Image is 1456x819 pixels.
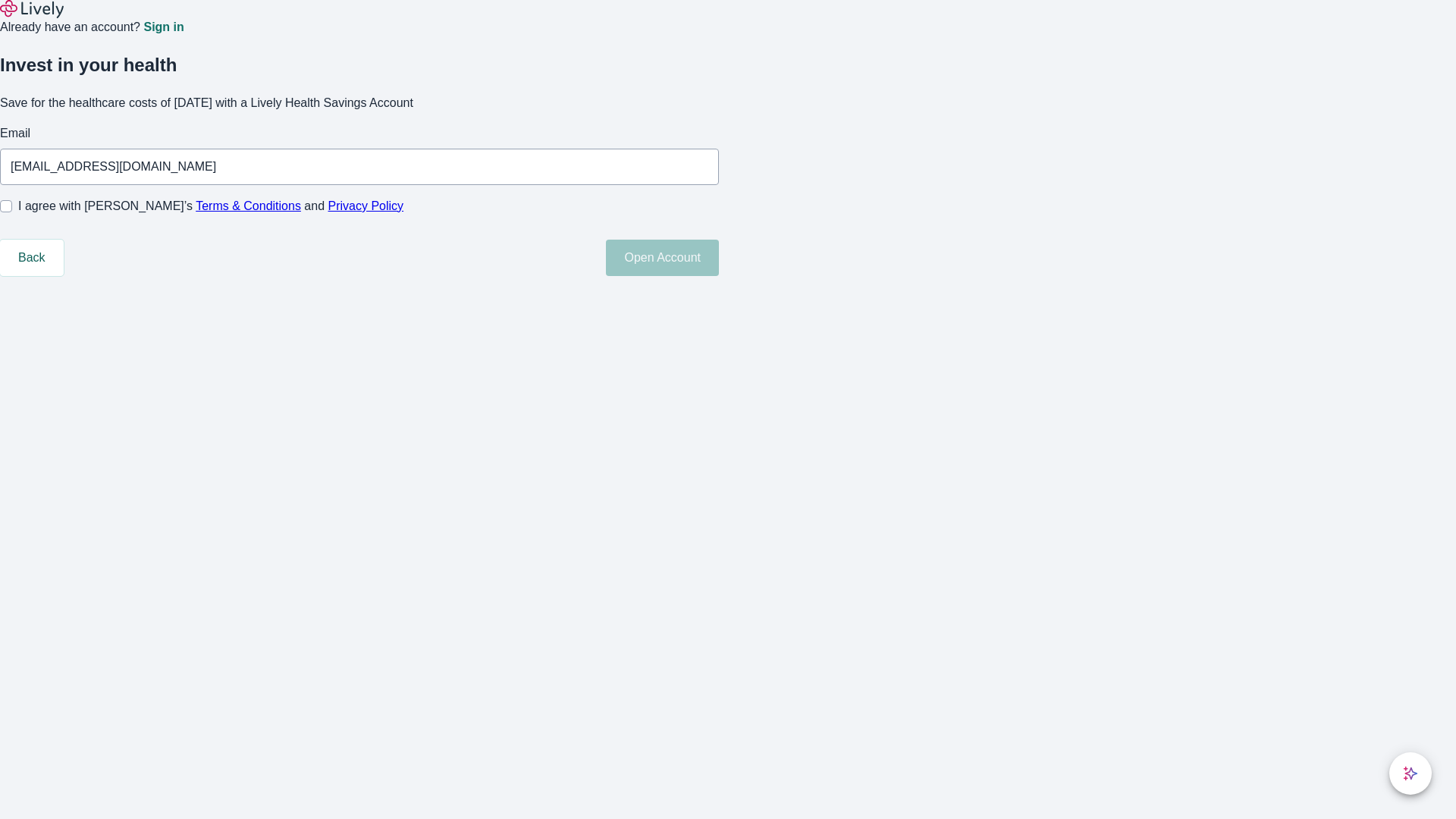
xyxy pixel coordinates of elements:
span: I agree with [PERSON_NAME]’s and [18,197,403,215]
svg: Lively AI Assistant [1403,766,1418,781]
button: chat [1389,752,1432,795]
a: Privacy Policy [328,199,404,212]
a: Terms & Conditions [196,199,301,212]
a: Sign in [143,21,184,33]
